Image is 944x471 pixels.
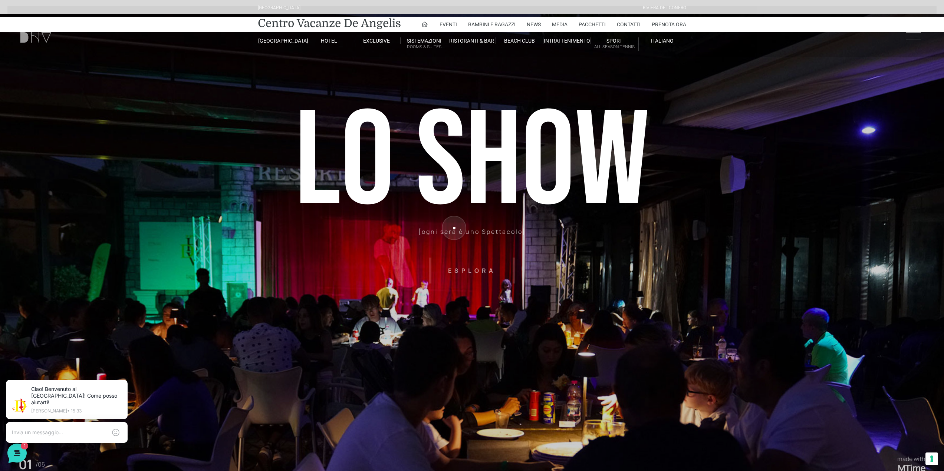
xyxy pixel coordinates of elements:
[31,71,115,79] span: [PERSON_NAME]
[6,6,125,30] h2: Ciao da De Angelis Resort 👋
[652,17,686,32] a: Prenota Ora
[6,442,28,464] iframe: Customerly Messenger Launcher
[591,43,638,50] small: All Season Tennis
[401,43,448,50] small: Rooms & Suites
[527,17,541,32] a: News
[74,237,79,242] span: 1
[543,37,591,44] a: Intrattenimento
[401,37,448,51] a: SistemazioniRooms & Suites
[97,238,142,255] button: Aiuto
[64,248,84,255] p: Messaggi
[258,37,305,44] a: [GEOGRAPHIC_DATA]
[639,37,686,44] a: Italiano
[353,37,401,44] a: Exclusive
[429,258,515,283] sr7-txt: Esplora
[925,452,938,465] button: Le tue preferenze relative al consenso per le tecnologie di tracciamento
[36,38,126,42] p: [PERSON_NAME] • 15:33
[48,98,109,104] span: Inizia una conversazione
[16,27,31,42] img: light
[129,80,136,87] span: 1
[305,37,353,44] a: Hotel
[258,16,401,31] a: Centro Vacanze De Angelis
[258,4,300,11] div: [GEOGRAPHIC_DATA]
[114,248,125,255] p: Aiuto
[643,4,686,11] div: Riviera Del Conero
[440,17,457,32] a: Eventi
[617,17,641,32] a: Contatti
[17,139,121,146] input: Cerca un articolo...
[468,17,516,32] a: Bambini e Ragazzi
[12,59,63,65] span: Le tue conversazioni
[52,238,97,255] button: 1Messaggi
[448,37,496,44] a: Ristoranti & Bar
[6,238,52,255] button: Home
[66,59,136,65] a: [DEMOGRAPHIC_DATA] tutto
[6,33,125,47] p: La nostra missione è rendere la tua esperienza straordinaria!
[651,38,674,44] span: Italiano
[12,93,136,108] button: Inizia una conversazione
[552,17,568,32] a: Media
[79,123,136,129] a: Apri Centro Assistenza
[31,80,115,87] p: Ciao! Benvenuto al [GEOGRAPHIC_DATA]! Come posso aiutarti!
[591,37,638,51] a: SportAll Season Tennis
[22,248,35,255] p: Home
[12,72,27,87] img: light
[496,37,543,44] a: Beach Club
[120,71,136,78] p: 2 min fa
[36,15,126,35] p: Ciao! Benvenuto al [GEOGRAPHIC_DATA]! Come posso aiutarti!
[9,68,139,90] a: [PERSON_NAME]Ciao! Benvenuto al [GEOGRAPHIC_DATA]! Come posso aiutarti!2 min fa1
[579,17,606,32] a: Pacchetti
[12,123,58,129] span: Trova una risposta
